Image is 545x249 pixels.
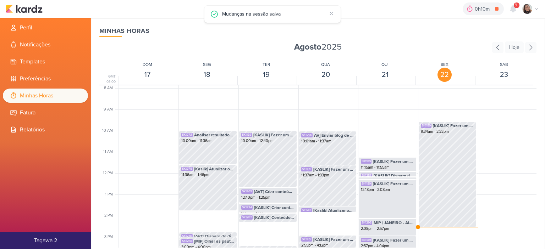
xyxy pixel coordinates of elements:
div: SK1281 [301,208,312,213]
li: Fatura [3,106,88,120]
div: 10:01am - 11:37am [301,138,354,144]
div: 12 PM [103,170,117,176]
span: [Kaslik] Atualizar os dados no relatório dos disparos [PERSON_NAME] [313,207,354,214]
span: [KASLIK] Fazer um relatório geral de Kaslik [373,158,414,165]
div: SK1287 [361,174,372,178]
div: 11:37am - 1:33pm [301,172,354,178]
div: SAB [500,61,508,68]
li: Relatórios [3,123,88,137]
div: Minhas Horas [99,26,536,36]
div: SK1189 [361,182,371,186]
span: [KASLIK] Fazer um relatório geral de Kaslik [433,123,474,129]
span: [KASLIK] Fazer um relatório geral de Kaslik [373,181,414,187]
div: SK1189 [241,133,252,137]
div: SK1268 [181,239,193,243]
div: 20 [319,68,333,82]
div: SK1189 [421,124,431,128]
div: SK1296 [301,133,313,137]
div: 11:36am - 1:46pm [181,172,235,178]
div: 12:40pm - 1:25pm [241,195,294,200]
div: QUA [321,61,330,68]
li: Preferências [3,72,88,86]
span: [KASLIK] Criar conteúdo para o blog (Setembro e Outubro) [254,204,294,211]
div: 23 [497,68,511,82]
div: SK1224 [241,205,253,210]
img: kardz.app [6,5,43,13]
div: Hoje [505,41,524,53]
div: 19 [259,68,274,82]
div: 1:25pm - 1:53pm [241,211,294,216]
span: [MIP] Olhar as pautas de MIP e ajustar conforme redes sociais [194,238,235,244]
div: SEG [203,61,211,68]
div: SK1189 [301,237,312,242]
li: Minhas Horas [3,89,88,103]
div: 18 [200,68,214,82]
div: 2:08pm - 2:57pm [361,226,414,232]
img: Sharlene Khoury [522,4,532,14]
div: 0h10m [475,5,492,13]
span: AV] Enviar blog de Outubro para aprovação [314,132,354,138]
span: [KASLIK] Fazer um relatório geral de Kaslik [373,237,414,243]
div: 2:57pm - 4:04pm [361,243,414,249]
span: [AVT] Disparo do dia 19/08 - Éden [194,233,235,239]
div: 21 [378,68,392,82]
li: Notificações [3,38,88,52]
span: [KASLIK] Disparo do dia 21/08 BASE DE MÉDICOS [374,172,414,179]
span: [KASLIK] Fazer um relatório geral de Kaslik [313,236,354,243]
span: [Kaslik] Atualizar os dados no relatório dos disparos de Kaslik - Até 12h [194,166,235,172]
div: SK1269 [241,189,253,194]
li: Perfil [3,21,88,35]
span: [KASLIK] Fazer um relatório geral de Kaslik [313,166,354,172]
div: 11:15am - 11:55am [361,165,414,170]
div: 1:53pm - 2:20pm [241,221,294,226]
div: 9 AM [104,107,117,113]
div: 10 AM [102,128,117,134]
div: DOM [143,61,152,68]
div: SK1189 [361,159,371,164]
div: Mudanças na sessão salva [222,10,326,18]
div: 3 PM [104,234,117,240]
div: 11 AM [103,149,117,155]
strong: Agosto [294,42,321,52]
div: 22 [437,68,452,82]
div: SK1282 [241,215,253,220]
span: 9+ [515,2,519,8]
span: MIP | JANEIRO - ALINHAMENTO CAMPANHAS [374,220,414,226]
span: [KASLIK] Fazer um relatório geral de Kaslik [253,132,294,138]
div: 17 [141,68,155,82]
span: [KASLIK] Conteúdo para base de corretores [254,214,294,221]
div: SK1189 [361,238,371,242]
li: Templates [3,55,88,69]
div: 9:34am - 2:33pm [421,129,474,135]
div: 2 PM [104,213,117,219]
span: [KASLIK] Disparo do dia 21/08 BASE DE CORRETORES [374,178,414,185]
div: 10:00am - 12:40pm [241,138,294,144]
div: 8 AM [104,85,117,91]
div: 12:18pm - 2:08pm [361,187,414,193]
div: SK1276 [181,234,193,238]
span: [AVT] Criar conteúdo para o blog (Outubro) [254,188,294,195]
div: SK1273 [181,133,193,137]
div: TER [263,61,270,68]
div: SEX [441,61,448,68]
div: SK1189 [301,167,312,171]
span: Analisar resultados dos disparos dos clientes [194,132,235,138]
div: 2:55pm - 4:12pm [301,243,354,248]
div: 1 PM [105,192,117,198]
div: GMT -03:00 [99,74,117,85]
div: SK1275 [181,167,193,171]
div: SK1298 [361,221,372,225]
div: 10:00am - 11:36am [181,138,235,144]
span: 2025 [294,41,342,53]
div: QUI [381,61,389,68]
